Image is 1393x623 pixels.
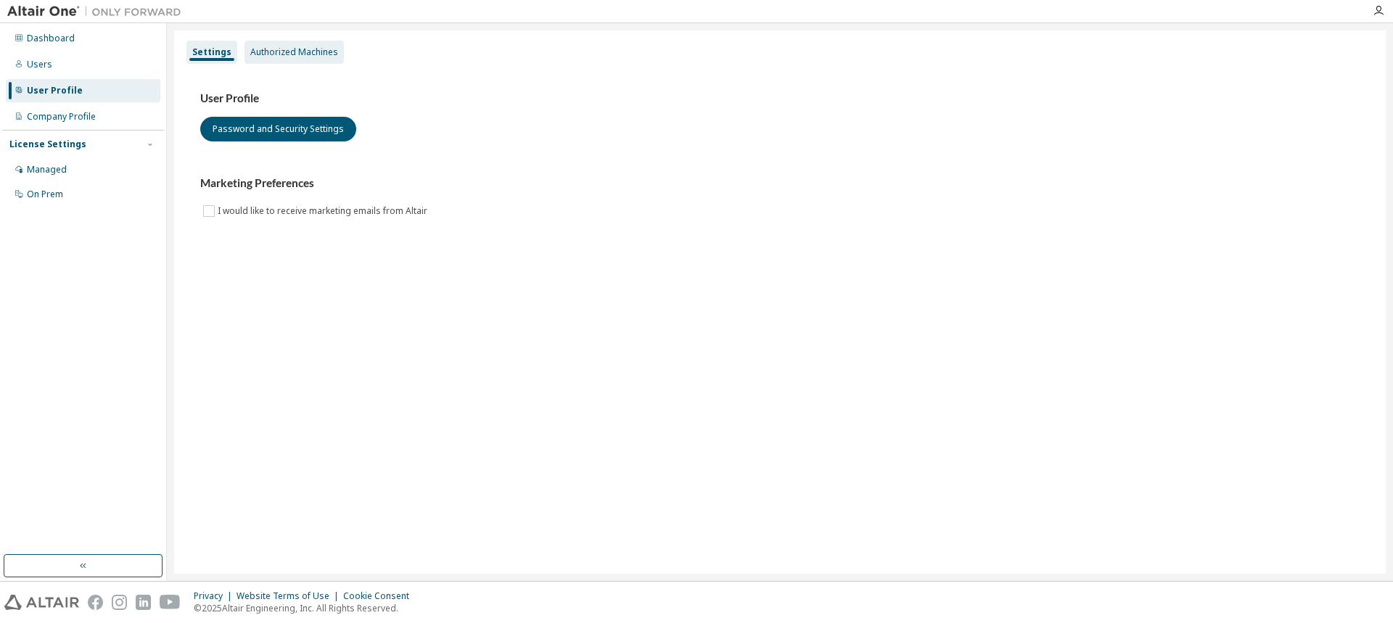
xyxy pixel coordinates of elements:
div: Privacy [194,590,237,602]
label: I would like to receive marketing emails from Altair [218,202,430,220]
p: © 2025 Altair Engineering, Inc. All Rights Reserved. [194,602,418,614]
img: facebook.svg [88,595,103,610]
h3: User Profile [200,91,1360,106]
div: Company Profile [27,111,96,123]
div: Dashboard [27,33,75,44]
img: Altair One [7,4,189,19]
div: User Profile [27,85,83,96]
img: linkedin.svg [136,595,151,610]
img: instagram.svg [112,595,127,610]
div: Cookie Consent [343,590,418,602]
div: License Settings [9,139,86,150]
div: Users [27,59,52,70]
div: Authorized Machines [250,46,338,58]
img: youtube.svg [160,595,181,610]
div: Managed [27,164,67,176]
img: altair_logo.svg [4,595,79,610]
div: Website Terms of Use [237,590,343,602]
h3: Marketing Preferences [200,176,1360,191]
div: Settings [192,46,231,58]
button: Password and Security Settings [200,117,356,141]
div: On Prem [27,189,63,200]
